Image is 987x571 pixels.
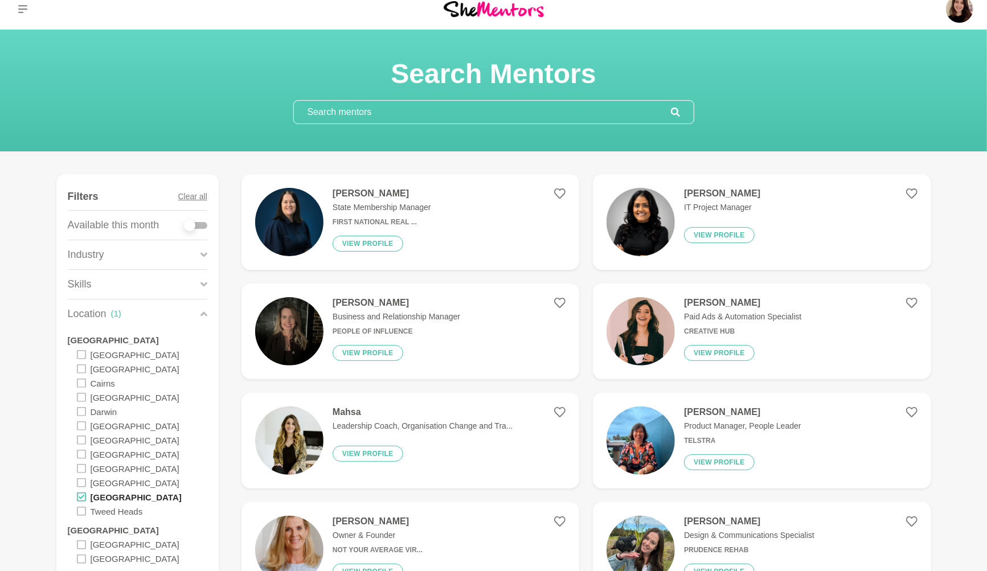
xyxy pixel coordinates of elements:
a: [PERSON_NAME]Business and Relationship ManagerPeople of InfluenceView profile [241,284,579,379]
h6: First National Real ... [333,218,431,227]
label: [GEOGRAPHIC_DATA] [68,333,159,347]
button: View profile [684,227,755,243]
h4: Filters [68,190,99,203]
p: State Membership Manager [333,202,431,213]
p: Design & Communications Specialist [684,529,814,541]
p: Location [68,306,107,322]
h4: [PERSON_NAME] [684,297,801,309]
p: Industry [68,247,104,262]
button: View profile [684,345,755,361]
h4: [PERSON_NAME] [333,297,460,309]
p: Business and Relationship Manager [333,311,460,323]
img: 4f8ac3869a007e0d1b6b374d8a6623d966617f2f-3024x4032.jpg [255,297,323,365]
a: [PERSON_NAME]IT Project ManagerView profile [593,174,931,270]
p: Available this month [68,217,159,233]
h6: Telstra [684,437,801,445]
p: Leadership Coach, Organisation Change and Tra... [333,420,513,432]
label: [GEOGRAPHIC_DATA] [91,461,179,475]
div: ( 1 ) [111,307,121,321]
p: IT Project Manager [684,202,760,213]
label: [GEOGRAPHIC_DATA] [68,523,159,537]
button: View profile [333,446,403,462]
label: [GEOGRAPHIC_DATA] [91,362,179,376]
label: [GEOGRAPHIC_DATA] [91,418,179,433]
button: View profile [684,454,755,470]
h6: Creative Hub [684,327,801,336]
img: 069e74e823061df2a8545ae409222f10bd8cae5f-900x600.png [255,188,323,256]
h4: [PERSON_NAME] [333,516,423,527]
a: [PERSON_NAME]Paid Ads & Automation SpecialistCreative HubView profile [593,284,931,379]
label: [GEOGRAPHIC_DATA] [91,390,179,404]
h4: [PERSON_NAME] [333,188,431,199]
h4: [PERSON_NAME] [684,188,760,199]
label: [GEOGRAPHIC_DATA] [91,490,182,504]
img: f25c4dbcbf762ae20e3ecb4e8bc2b18129f9e315-1109x1667.jpg [255,406,323,475]
button: View profile [333,345,403,361]
p: Skills [68,277,92,292]
a: [PERSON_NAME]Product Manager, People LeaderTelstraView profile [593,393,931,488]
label: Cairns [91,376,115,390]
label: [GEOGRAPHIC_DATA] [91,475,179,490]
h6: Not Your Average Vir... [333,546,423,554]
a: MahsaLeadership Coach, Organisation Change and Tra...View profile [241,393,579,488]
button: Clear all [178,183,207,210]
label: Darwin [91,404,117,418]
img: 01aee5e50c87abfaa70c3c448cb39ff495e02bc9-1024x1024.jpg [607,188,675,256]
img: She Mentors Logo [444,1,544,17]
label: [GEOGRAPHIC_DATA] [91,447,179,461]
p: Product Manager, People Leader [684,420,801,432]
h4: Mahsa [333,406,513,418]
p: Paid Ads & Automation Specialist [684,311,801,323]
h4: [PERSON_NAME] [684,516,814,527]
h6: Prudence Rehab [684,546,814,554]
label: [GEOGRAPHIC_DATA] [91,537,179,552]
button: View profile [333,236,403,252]
h1: Search Mentors [293,57,694,91]
label: Tweed Heads [91,504,143,518]
a: [PERSON_NAME]State Membership ManagerFirst National Real ...View profile [241,174,579,270]
img: ee0edfca580b48478b9949b37cc6a4240d151855-1440x1440.webp [607,297,675,365]
input: Search mentors [294,101,671,124]
img: 537bf1279ae339f29a95704064b1b194eed7836f-1206x1608.jpg [607,406,675,475]
h6: People of Influence [333,327,460,336]
label: [GEOGRAPHIC_DATA] [91,552,179,566]
label: [GEOGRAPHIC_DATA] [91,347,179,362]
label: [GEOGRAPHIC_DATA] [91,433,179,447]
h4: [PERSON_NAME] [684,406,801,418]
p: Owner & Founder [333,529,423,541]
